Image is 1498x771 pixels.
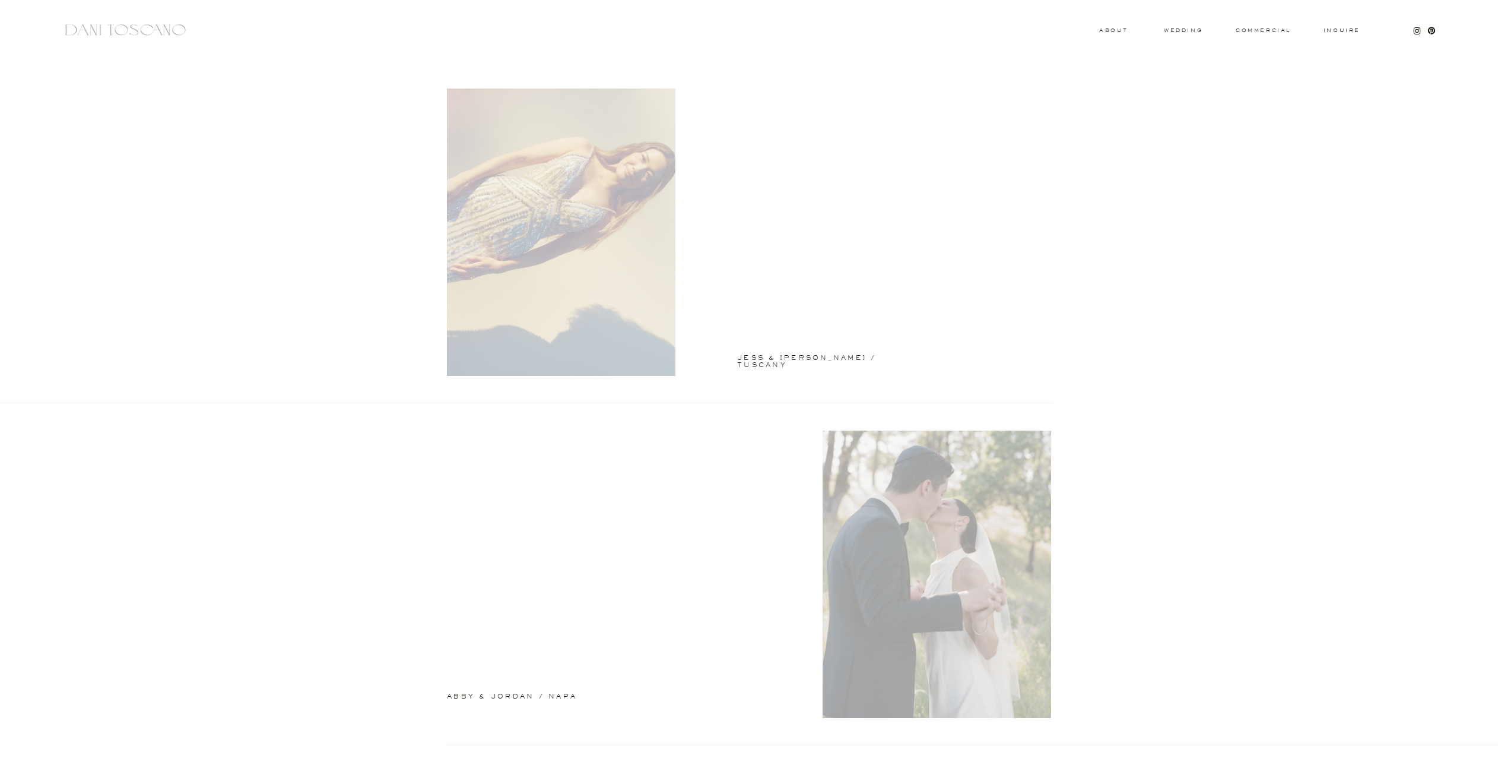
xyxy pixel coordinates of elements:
[1236,28,1290,33] a: commercial
[1099,28,1125,32] a: About
[1164,28,1202,32] a: wedding
[447,693,653,702] a: abby & jordan / napa
[737,355,922,359] a: jess & [PERSON_NAME] / tuscany
[1323,28,1361,34] a: Inquire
